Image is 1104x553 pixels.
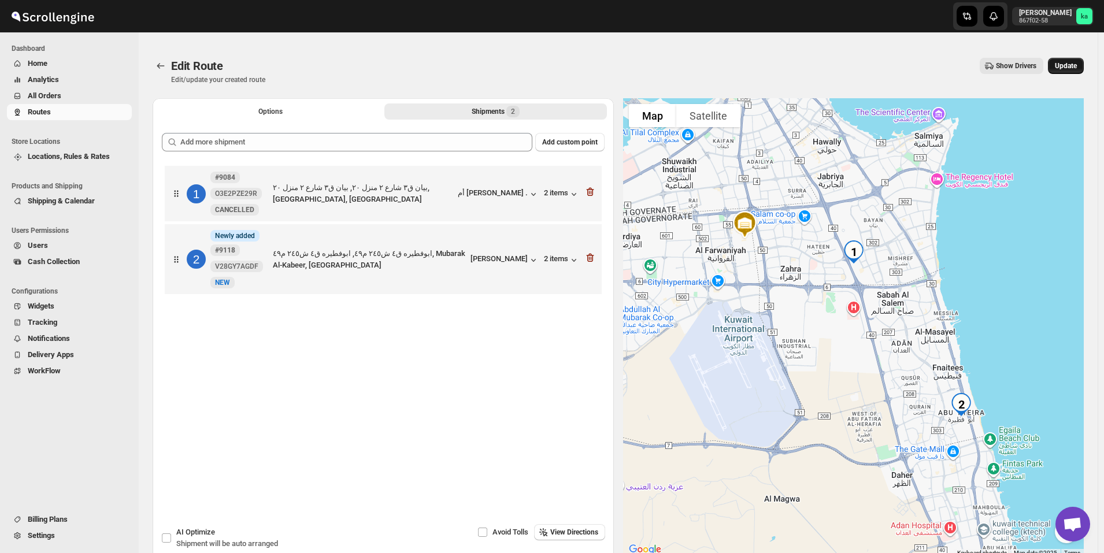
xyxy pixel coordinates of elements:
[7,314,132,331] button: Tracking
[12,287,133,296] span: Configurations
[28,334,70,343] span: Notifications
[153,124,614,488] div: Selected Shipments
[7,528,132,544] button: Settings
[838,236,870,268] div: 1
[544,254,580,266] button: 2 items
[171,59,223,73] span: Edit Route
[171,75,265,84] p: Edit/update your created route
[996,61,1036,70] span: Show Drivers
[1012,7,1094,25] button: User menu
[160,103,382,120] button: All Route Options
[7,347,132,363] button: Delivery Apps
[7,331,132,347] button: Notifications
[165,166,602,221] div: 1#9084 O3E2PZE29RNewCANCELLEDبيان ق٣ شارع ٢ منزل ٢٠, بيان ق٣ شارع ٢ منزل ٢٠, [GEOGRAPHIC_DATA], [...
[273,248,466,271] div: ابوفطيره ق٤ ش٢٤٥ م٤٩, ابوفطيره ق٤ ش٢٤٥ م٤٩, Mubarak Al-Kabeer, [GEOGRAPHIC_DATA]
[187,250,206,269] div: 2
[7,193,132,209] button: Shipping & Calendar
[7,363,132,379] button: WorkFlow
[458,188,539,200] button: أم [PERSON_NAME] .
[28,107,51,116] span: Routes
[28,152,110,161] span: Locations, Rules & Rates
[7,88,132,104] button: All Orders
[28,257,80,266] span: Cash Collection
[471,254,539,266] button: [PERSON_NAME]
[273,182,453,205] div: بيان ق٣ شارع ٢ منزل ٢٠, بيان ق٣ شارع ٢ منزل ٢٠, [GEOGRAPHIC_DATA], [GEOGRAPHIC_DATA]
[7,104,132,120] button: Routes
[28,302,54,310] span: Widgets
[511,107,515,116] span: 2
[215,279,230,287] span: NEW
[215,262,258,271] span: V28GY7AGDF
[534,524,605,540] button: View Directions
[1076,8,1092,24] span: khaled alrashidi
[12,226,133,235] span: Users Permissions
[980,58,1043,74] button: Show Drivers
[187,184,206,203] div: 1
[629,104,676,127] button: Show street map
[472,106,520,117] div: Shipments
[28,531,55,540] span: Settings
[535,133,605,151] button: Add custom point
[1019,17,1072,24] p: 867f02-58
[215,206,254,214] span: CANCELLED
[28,91,61,100] span: All Orders
[9,2,96,31] img: ScrollEngine
[12,181,133,191] span: Products and Shipping
[542,138,598,147] span: Add custom point
[28,318,57,326] span: Tracking
[165,224,602,294] div: 2InfoNewly added#9118 V28GY7AGDFNewNEWابوفطيره ق٤ ش٢٤٥ م٤٩, ابوفطيره ق٤ ش٢٤٥ م٤٩, Mubarak Al-Kabe...
[28,75,59,84] span: Analytics
[176,528,215,536] span: AI Optimize
[544,188,580,200] button: 2 items
[7,55,132,72] button: Home
[7,72,132,88] button: Analytics
[215,246,235,254] b: #9118
[1048,58,1084,74] button: Update
[28,366,61,375] span: WorkFlow
[1055,520,1078,543] button: Map camera controls
[1055,61,1077,70] span: Update
[215,173,235,181] b: #9084
[215,189,257,198] span: O3E2PZE29R
[28,515,68,524] span: Billing Plans
[28,350,74,359] span: Delivery Apps
[153,58,169,74] button: Routes
[28,59,47,68] span: Home
[7,254,132,270] button: Cash Collection
[7,511,132,528] button: Billing Plans
[945,388,977,421] div: 2
[28,241,48,250] span: Users
[7,149,132,165] button: Locations, Rules & Rates
[1019,8,1072,17] p: [PERSON_NAME]
[1055,507,1090,541] a: Open chat
[12,137,133,146] span: Store Locations
[215,231,255,240] span: Newly added
[180,133,532,151] input: Add more shipment
[676,104,740,127] button: Show satellite imagery
[28,196,95,205] span: Shipping & Calendar
[258,107,283,116] span: Options
[384,103,607,120] button: Selected Shipments
[7,298,132,314] button: Widgets
[492,528,528,536] span: Avoid Tolls
[550,528,598,537] span: View Directions
[7,237,132,254] button: Users
[1081,13,1088,20] text: ka
[176,539,278,548] span: Shipment will be auto arranged
[12,44,133,53] span: Dashboard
